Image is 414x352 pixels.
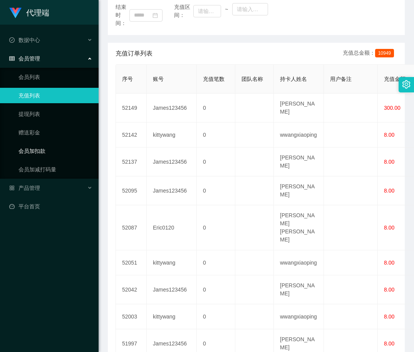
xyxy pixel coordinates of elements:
[116,3,129,27] span: 结束时间：
[147,205,197,250] td: Eric0120
[221,5,232,13] span: ~
[153,13,158,18] i: 图标: calendar
[197,250,235,275] td: 0
[274,205,324,250] td: [PERSON_NAME] [PERSON_NAME]
[197,304,235,329] td: 0
[274,275,324,304] td: [PERSON_NAME]
[122,76,133,82] span: 序号
[9,9,49,15] a: 代理端
[274,94,324,122] td: [PERSON_NAME]
[9,185,15,191] i: 图标: appstore-o
[116,122,147,148] td: 52142
[9,37,40,43] span: 数据中心
[147,176,197,205] td: James123456
[384,159,394,165] span: 8.00
[116,205,147,250] td: 52087
[18,162,92,177] a: 会员加减打码量
[147,122,197,148] td: kittywang
[116,148,147,176] td: 52137
[153,76,164,82] span: 账号
[197,94,235,122] td: 0
[274,176,324,205] td: [PERSON_NAME]
[26,0,49,25] h1: 代理端
[197,205,235,250] td: 0
[384,260,394,266] span: 8.00
[9,55,40,62] span: 会员管理
[384,340,394,347] span: 8.00
[9,37,15,43] i: 图标: check-circle-o
[384,287,394,293] span: 8.00
[18,88,92,103] a: 充值列表
[384,132,394,138] span: 8.00
[193,5,221,17] input: 请输入最小值为
[116,275,147,304] td: 52042
[116,94,147,122] td: 52149
[384,188,394,194] span: 8.00
[174,3,193,19] span: 充值区间：
[147,250,197,275] td: kittywang
[18,69,92,85] a: 会员列表
[116,304,147,329] td: 52003
[274,148,324,176] td: [PERSON_NAME]
[274,250,324,275] td: wwangxiaoping
[384,313,394,320] span: 8.00
[9,199,92,214] a: 图标: dashboard平台首页
[9,56,15,61] i: 图标: table
[280,76,307,82] span: 持卡人姓名
[241,76,263,82] span: 团队名称
[330,76,352,82] span: 用户备注
[384,105,401,111] span: 300.00
[384,76,406,82] span: 充值金额
[197,176,235,205] td: 0
[203,76,225,82] span: 充值笔数
[147,148,197,176] td: James123456
[343,49,397,58] div: 充值总金额：
[197,275,235,304] td: 0
[384,225,394,231] span: 8.00
[197,122,235,148] td: 0
[116,49,153,58] span: 充值订单列表
[147,304,197,329] td: kittywang
[9,185,40,191] span: 产品管理
[375,49,394,57] span: 10949
[197,148,235,176] td: 0
[18,125,92,140] a: 赠送彩金
[18,106,92,122] a: 提现列表
[274,122,324,148] td: wwangxiaoping
[274,304,324,329] td: wwangxiaoping
[147,275,197,304] td: James123456
[232,3,268,15] input: 请输入最大值
[116,176,147,205] td: 52095
[402,80,411,89] i: 图标: setting
[9,8,22,18] img: logo.9652507e.png
[116,250,147,275] td: 52051
[147,94,197,122] td: James123456
[18,143,92,159] a: 会员加扣款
